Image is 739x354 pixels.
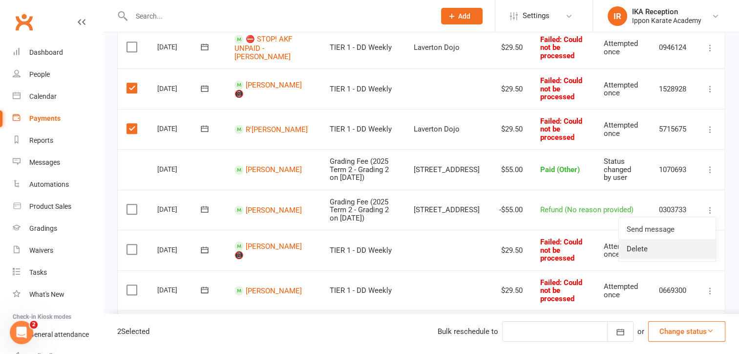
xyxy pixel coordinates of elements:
a: Tasks [13,262,103,284]
span: 2 [30,321,38,329]
button: Add [441,8,483,24]
span: Refund (No reason provided) [540,205,633,214]
td: $55.00 [488,310,531,351]
iframe: Intercom live chat [10,321,33,344]
span: Failed [540,117,582,142]
td: 1070693 [650,149,696,190]
div: 2 [117,326,149,337]
div: or [637,326,644,337]
input: Search... [128,9,428,23]
div: IR [608,6,627,26]
div: [DATE] [157,242,202,257]
span: Attempted once [604,242,638,259]
span: TIER 1 - DD Weekly [330,125,392,133]
td: 0669300 [650,270,696,311]
td: $29.50 [488,230,531,270]
span: Paid (Other) [540,165,580,174]
span: Grading Fee (2025 Term 2 - Grading 2 on [DATE]) [330,198,389,222]
span: Failed [540,238,582,263]
span: : Could not be processed [540,278,582,303]
a: Automations [13,174,103,196]
td: Laverton Dojo [405,26,488,69]
div: People [29,70,50,78]
div: Product Sales [29,202,71,210]
a: People [13,64,103,86]
a: General attendance kiosk mode [13,324,103,346]
td: 0946124 [650,26,696,69]
td: $29.50 [488,68,531,109]
td: 0303733 [650,190,696,230]
td: -$55.00 [488,190,531,230]
span: : Could not be processed [540,117,582,142]
span: Status changed by user [604,157,631,182]
span: Failed [540,35,582,60]
button: Change status [648,321,725,342]
a: Calendar [13,86,103,108]
span: Attempted once [604,39,638,56]
div: Messages [29,158,60,166]
a: Clubworx [12,10,36,34]
a: What's New [13,284,103,306]
div: [DATE] [157,81,202,96]
div: Bulk reschedule to [438,326,498,337]
div: [DATE] [157,39,202,54]
div: [DATE] [157,282,202,297]
a: [PERSON_NAME] 📵 [234,80,302,98]
span: : Could not be processed [540,35,582,60]
div: IKA Reception [632,7,701,16]
td: 1528928 [650,68,696,109]
div: [DATE] [157,121,202,136]
a: [PERSON_NAME] [246,165,302,174]
span: : Could not be processed [540,238,582,263]
span: Attempted once [604,121,638,138]
div: General attendance [29,331,89,338]
div: What's New [29,290,64,298]
div: Tasks [29,268,47,276]
span: TIER 1 - DD Weekly [330,85,392,93]
div: [DATE] [157,161,202,177]
span: Attempted once [604,81,638,98]
span: TIER 1 - DD Weekly [330,43,392,52]
a: Messages [13,152,103,174]
span: Selected [121,327,149,336]
td: $55.00 [488,149,531,190]
a: Send message [619,220,716,239]
td: 5715675 [650,109,696,150]
a: [PERSON_NAME] 📵 [234,242,302,260]
span: : Could not be processed [540,76,582,101]
span: Failed [540,76,582,101]
a: Waivers [13,240,103,262]
span: Failed [540,278,582,303]
span: TIER 1 - DD Weekly [330,246,392,255]
div: Reports [29,136,53,144]
div: Calendar [29,92,57,100]
td: 6889413 [650,310,696,351]
a: Product Sales [13,196,103,218]
a: ⛔ STOP! AKF UNPAID - [PERSON_NAME] [234,35,292,61]
a: [PERSON_NAME] [246,286,302,295]
a: Payments [13,108,103,130]
td: $29.50 [488,109,531,150]
td: [STREET_ADDRESS] [405,190,488,230]
div: Payments [29,114,61,122]
a: Dashboard [13,42,103,64]
div: Waivers [29,246,53,254]
td: [STREET_ADDRESS] [405,149,488,190]
td: Laverton Dojo [405,310,488,351]
a: R'[PERSON_NAME] [246,125,308,133]
span: Attempted once [604,282,638,299]
a: Gradings [13,218,103,240]
td: $29.50 [488,26,531,69]
span: TIER 1 - DD Weekly [330,286,392,295]
div: [DATE] [157,201,202,217]
a: Delete [619,239,716,259]
td: $29.50 [488,270,531,311]
div: Dashboard [29,48,63,56]
div: Ippon Karate Academy [632,16,701,25]
a: [PERSON_NAME] [246,205,302,214]
td: Laverton Dojo [405,109,488,150]
span: Grading Fee (2025 Term 2 - Grading 2 on [DATE]) [330,157,389,182]
span: Add [458,12,470,20]
a: Reports [13,130,103,152]
div: Automations [29,180,69,188]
